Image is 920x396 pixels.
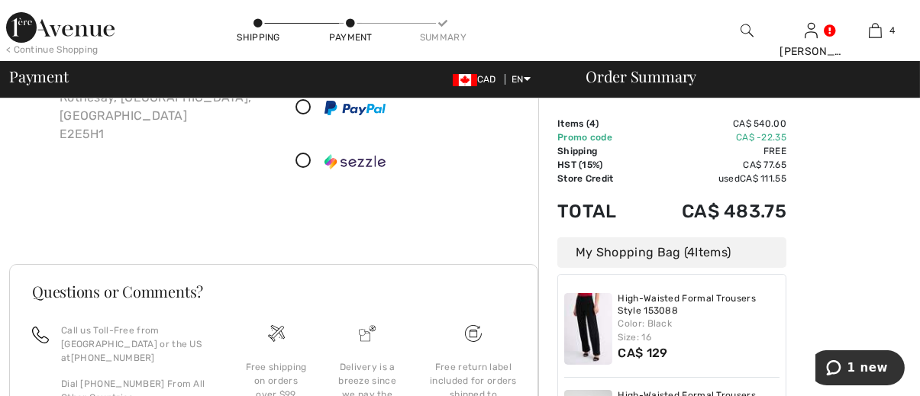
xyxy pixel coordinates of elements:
[640,172,786,185] td: used
[32,327,49,343] img: call
[512,74,531,85] span: EN
[589,118,596,129] span: 4
[687,245,695,259] span: 4
[557,158,640,172] td: HST (15%)
[6,43,98,56] div: < Continue Shopping
[805,21,818,40] img: My Info
[869,21,882,40] img: My Bag
[740,173,786,184] span: CA$ 111.55
[640,130,786,144] td: CA$ -22.35
[71,353,155,363] a: [PHONE_NUMBER]
[32,284,515,299] h3: Questions or Comments?
[557,185,640,237] td: Total
[815,350,905,388] iframe: Opens a widget where you can chat to one of our agents
[557,117,640,130] td: Items ( )
[618,317,780,344] div: Color: Black Size: 16
[557,130,640,144] td: Promo code
[236,31,282,44] div: Shipping
[268,325,285,342] img: Free shipping on orders over $99
[640,144,786,158] td: Free
[618,346,668,360] span: CA$ 129
[557,172,640,185] td: Store Credit
[453,74,477,86] img: Canadian Dollar
[780,43,842,60] div: [PERSON_NAME]
[741,21,754,40] img: search the website
[359,325,376,342] img: Delivery is a breeze since we pay the duties!
[640,158,786,172] td: CA$ 77.65
[453,74,502,85] span: CAD
[564,293,612,365] img: High-Waisted Formal Trousers Style 153088
[465,325,482,342] img: Free shipping on orders over $99
[844,21,907,40] a: 4
[618,293,780,317] a: High-Waisted Formal Trousers Style 153088
[324,154,386,169] img: Sezzle
[61,324,212,365] p: Call us Toll-Free from [GEOGRAPHIC_DATA] or the US at
[805,23,818,37] a: Sign In
[889,24,895,37] span: 4
[9,69,68,84] span: Payment
[6,12,115,43] img: 1ère Avenue
[324,101,386,115] img: PayPal
[557,237,786,268] div: My Shopping Bag ( Items)
[328,31,373,44] div: Payment
[567,69,911,84] div: Order Summary
[640,117,786,130] td: CA$ 540.00
[640,185,786,237] td: CA$ 483.75
[557,144,640,158] td: Shipping
[420,31,466,44] div: Summary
